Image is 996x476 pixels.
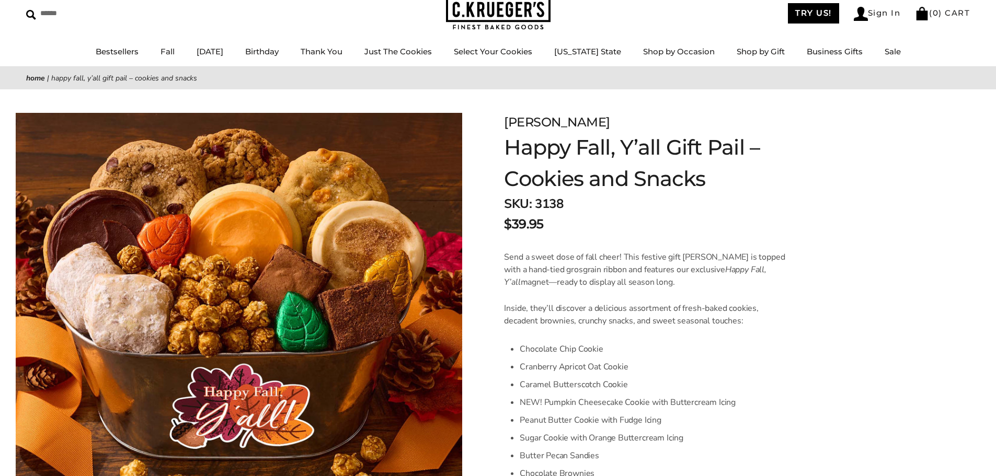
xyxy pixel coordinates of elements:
strong: SKU: [504,195,532,212]
a: (0) CART [915,8,970,18]
em: Happy Fall, Y’all [504,264,766,288]
a: Shop by Gift [737,47,785,56]
a: Select Your Cookies [454,47,532,56]
li: Butter Pecan Sandies [520,447,790,465]
span: $39.95 [504,215,543,234]
a: Bestsellers [96,47,139,56]
a: [DATE] [197,47,223,56]
img: Bag [915,7,929,20]
li: Cranberry Apricot Oat Cookie [520,358,790,376]
a: Fall [161,47,175,56]
a: Home [26,73,45,83]
a: Sale [885,47,901,56]
li: Chocolate Chip Cookie [520,340,790,358]
a: [US_STATE] State [554,47,621,56]
span: 3138 [535,195,563,212]
input: Search [26,5,151,21]
a: Just The Cookies [364,47,432,56]
a: Sign In [854,7,901,21]
a: Birthday [245,47,279,56]
img: Account [854,7,868,21]
span: Happy Fall, Y’all Gift Pail – Cookies and Snacks [51,73,197,83]
h1: Happy Fall, Y’all Gift Pail – Cookies and Snacks [504,132,838,194]
li: NEW! Pumpkin Cheesecake Cookie with Buttercream Icing [520,393,790,411]
div: [PERSON_NAME] [504,113,838,132]
p: Send a sweet dose of fall cheer! This festive gift [PERSON_NAME] is topped with a hand-tied grosg... [504,251,790,288]
a: TRY US! [788,3,839,24]
span: | [47,73,49,83]
a: Business Gifts [807,47,863,56]
a: Shop by Occasion [643,47,715,56]
img: Search [26,10,36,20]
nav: breadcrumbs [26,72,970,84]
p: Inside, they’ll discover a delicious assortment of fresh-baked cookies, decadent brownies, crunch... [504,302,790,327]
li: Caramel Butterscotch Cookie [520,376,790,393]
span: 0 [933,8,939,18]
li: Sugar Cookie with Orange Buttercream Icing [520,429,790,447]
a: Thank You [301,47,342,56]
li: Peanut Butter Cookie with Fudge Icing [520,411,790,429]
